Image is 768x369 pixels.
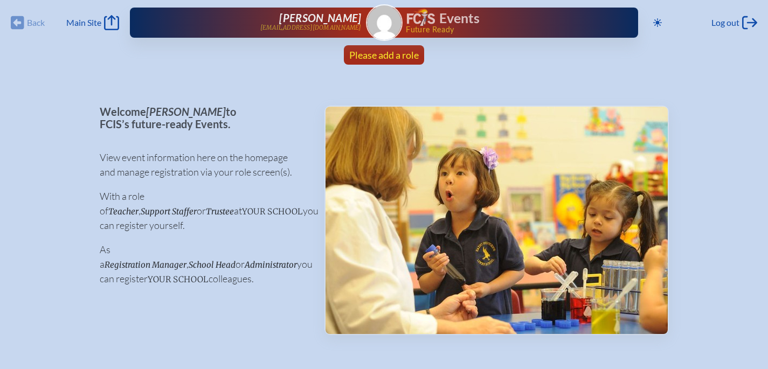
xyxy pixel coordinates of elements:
span: [PERSON_NAME] [146,105,226,118]
a: Please add a role [345,45,423,65]
img: Events [326,107,668,334]
span: your school [242,206,303,217]
span: Support Staffer [141,206,197,217]
span: Main Site [66,17,101,28]
a: Main Site [66,15,119,30]
span: Trustee [206,206,234,217]
span: Administrator [245,260,297,270]
a: Gravatar [366,4,403,41]
p: View event information here on the homepage and manage registration via your role screen(s). [100,150,307,179]
span: Teacher [108,206,139,217]
span: your school [148,274,209,284]
span: [PERSON_NAME] [279,11,361,24]
span: Please add a role [349,49,419,61]
span: Future Ready [406,26,604,33]
p: Welcome to FCIS’s future-ready Events. [100,106,307,130]
img: Gravatar [367,5,402,40]
p: [EMAIL_ADDRESS][DOMAIN_NAME] [260,24,362,31]
a: [PERSON_NAME][EMAIL_ADDRESS][DOMAIN_NAME] [164,12,362,33]
span: Log out [711,17,739,28]
p: As a , or you can register colleagues. [100,242,307,286]
span: Registration Manager [105,260,186,270]
span: School Head [189,260,236,270]
p: With a role of , or at you can register yourself. [100,189,307,233]
div: FCIS Events — Future ready [407,9,604,33]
